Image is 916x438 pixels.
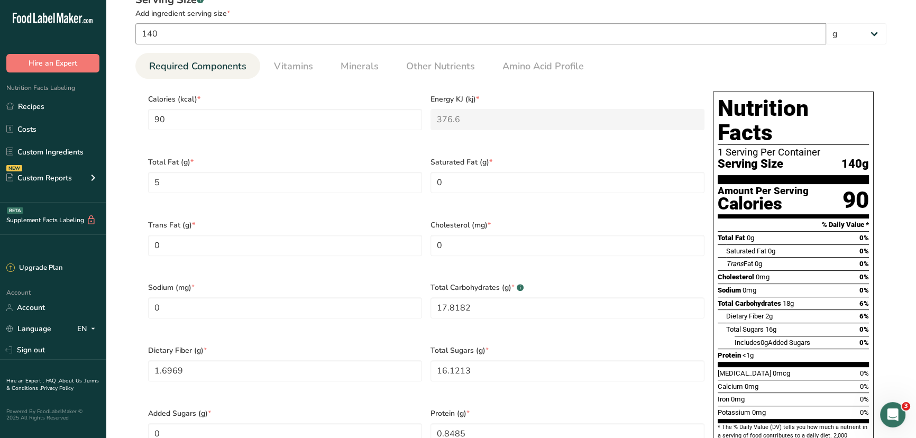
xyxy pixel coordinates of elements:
a: Privacy Policy [41,385,74,392]
span: Dietary Fiber (g) [148,345,422,356]
span: 0% [860,382,869,390]
h1: Nutrition Facts [718,96,869,145]
span: Amino Acid Profile [502,59,584,74]
span: 0% [859,247,869,255]
div: BETA [7,207,23,214]
span: Saturated Fat [726,247,766,255]
div: Custom Reports [6,172,72,184]
span: 0% [859,286,869,294]
span: 0g [768,247,775,255]
span: 0% [859,234,869,242]
span: 0g [747,234,754,242]
div: Upgrade Plan [6,263,62,273]
span: Fat [726,260,753,268]
input: Type your serving size here [135,23,826,44]
div: NEW [6,165,22,171]
span: Total Fat (g) [148,157,422,168]
span: Added Sugars (g) [148,408,422,419]
span: Trans Fat (g) [148,220,422,231]
span: 0% [860,395,869,403]
span: Calories (kcal) [148,94,422,105]
a: FAQ . [46,377,59,385]
span: [MEDICAL_DATA] [718,369,771,377]
span: Potassium [718,408,750,416]
span: Total Carbohydrates [718,299,781,307]
span: Total Carbohydrates (g) [430,282,704,293]
span: 0mg [756,273,770,281]
div: Calories [718,196,809,212]
span: 0mcg [773,369,790,377]
span: 0g [755,260,762,268]
span: Energy KJ (kj) [430,94,704,105]
span: 0% [859,273,869,281]
button: Hire an Expert [6,54,99,72]
span: 18g [783,299,794,307]
span: 0mg [731,395,745,403]
span: 0% [860,408,869,416]
span: 6% [859,299,869,307]
span: Total Fat [718,234,745,242]
span: Includes Added Sugars [735,339,810,346]
span: Protein (g) [430,408,704,419]
span: Cholesterol (mg) [430,220,704,231]
span: Saturated Fat (g) [430,157,704,168]
div: Add ingredient serving size [135,8,886,19]
span: 2g [765,312,773,320]
a: Language [6,320,51,338]
span: 0% [859,260,869,268]
span: Serving Size [718,158,783,171]
span: Dietary Fiber [726,312,764,320]
span: 140g [841,158,869,171]
span: 0mg [743,286,756,294]
span: Protein [718,351,741,359]
div: 1 Serving Per Container [718,147,869,158]
span: Iron [718,395,729,403]
span: Calcium [718,382,743,390]
a: Hire an Expert . [6,377,44,385]
div: Powered By FoodLabelMaker © 2025 All Rights Reserved [6,408,99,421]
span: Total Sugars (g) [430,345,704,356]
span: 3 [902,402,910,410]
span: Required Components [149,59,246,74]
span: Sodium [718,286,741,294]
a: Terms & Conditions . [6,377,99,392]
span: Vitamins [274,59,313,74]
div: Amount Per Serving [718,186,809,196]
span: <1g [743,351,754,359]
span: 6% [859,312,869,320]
span: Other Nutrients [406,59,475,74]
span: Cholesterol [718,273,754,281]
span: 0mg [752,408,766,416]
span: 0% [859,325,869,333]
a: About Us . [59,377,84,385]
span: Minerals [341,59,379,74]
span: 0% [859,339,869,346]
span: 0mg [745,382,758,390]
i: Trans [726,260,744,268]
span: 16g [765,325,776,333]
div: 90 [842,186,869,214]
span: Sodium (mg) [148,282,422,293]
div: EN [77,323,99,335]
span: 0g [761,339,768,346]
span: Total Sugars [726,325,764,333]
section: % Daily Value * [718,218,869,231]
iframe: Intercom live chat [880,402,905,427]
span: 0% [860,369,869,377]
